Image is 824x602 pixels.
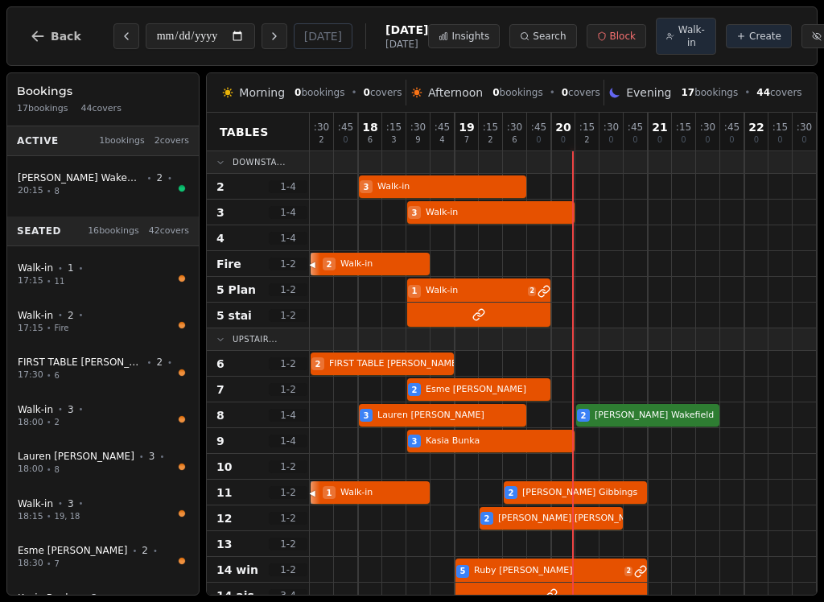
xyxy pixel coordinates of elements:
[58,403,63,415] span: •
[216,307,252,324] span: 5 stai
[269,232,307,245] span: 1 - 4
[426,383,550,397] span: Esme [PERSON_NAME]
[17,83,189,99] h3: Bookings
[156,171,163,184] span: 2
[656,18,716,55] button: Walk-in
[562,86,600,99] span: covers
[55,275,65,287] span: 11
[156,356,163,369] span: 2
[579,122,595,132] span: : 15
[587,24,646,48] button: Block
[678,23,706,49] span: Walk-in
[269,258,307,270] span: 1 - 2
[216,256,241,272] span: Fire
[18,557,43,571] span: 18:30
[55,558,60,570] span: 7
[262,23,287,49] button: Next day
[340,486,430,500] span: Walk-in
[58,262,63,274] span: •
[47,416,51,428] span: •
[18,416,43,430] span: 18:00
[216,433,225,449] span: 9
[18,322,43,336] span: 17:15
[705,136,710,144] span: 0
[47,464,51,476] span: •
[415,136,420,144] span: 9
[18,403,53,416] span: Walk-in
[744,86,750,99] span: •
[351,86,356,99] span: •
[269,538,307,550] span: 1 - 2
[364,87,370,98] span: 0
[167,357,172,369] span: •
[7,394,199,439] button: Walk-in •3•18:00•2
[522,486,647,500] span: [PERSON_NAME] Gibbings
[7,300,199,344] button: Walk-in •2•17:15•Fire
[18,510,43,524] span: 18:15
[79,262,84,274] span: •
[626,85,671,101] span: Evening
[474,564,621,578] span: Ruby [PERSON_NAME]
[801,136,806,144] span: 0
[18,184,43,198] span: 20:15
[724,122,740,132] span: : 45
[18,356,142,369] span: FIRST TABLE [PERSON_NAME] [PERSON_NAME]
[88,225,139,238] span: 16 bookings
[18,544,127,557] span: Esme [PERSON_NAME]
[167,172,172,184] span: •
[368,136,373,144] span: 6
[269,383,307,396] span: 1 - 2
[68,403,74,416] span: 3
[147,172,152,184] span: •
[55,416,60,428] span: 2
[295,87,301,98] span: 0
[729,136,734,144] span: 0
[610,30,636,43] span: Block
[7,489,199,533] button: Walk-in •3•18:15•19, 18
[700,122,715,132] span: : 30
[428,24,500,48] button: Insights
[68,309,74,322] span: 2
[319,136,323,144] span: 2
[269,409,307,422] span: 1 - 4
[777,136,782,144] span: 0
[154,134,189,148] span: 2 covers
[439,136,444,144] span: 4
[681,136,686,144] span: 0
[426,284,525,298] span: Walk-in
[47,369,51,381] span: •
[628,122,643,132] span: : 45
[216,459,232,475] span: 10
[435,122,450,132] span: : 45
[216,407,225,423] span: 8
[632,136,637,144] span: 0
[18,463,43,476] span: 18:00
[51,31,81,42] span: Back
[7,163,199,207] button: [PERSON_NAME] Wakefield•2•20:15•8
[460,565,466,577] span: 5
[139,451,144,463] span: •
[550,86,555,99] span: •
[608,136,613,144] span: 0
[79,309,84,321] span: •
[7,441,199,485] button: Lauren [PERSON_NAME]•3•18:00•8
[797,122,812,132] span: : 30
[364,86,402,99] span: covers
[343,136,348,144] span: 0
[18,171,142,184] span: [PERSON_NAME] Wakefield
[216,356,225,372] span: 6
[604,122,619,132] span: : 30
[451,30,489,43] span: Insights
[18,497,53,510] span: Walk-in
[58,309,63,321] span: •
[412,285,418,297] span: 1
[149,225,189,238] span: 42 covers
[17,102,68,116] span: 17 bookings
[509,487,514,499] span: 2
[562,87,568,98] span: 0
[17,17,94,56] button: Back
[386,122,402,132] span: : 15
[772,122,788,132] span: : 15
[329,357,537,371] span: FIRST TABLE [PERSON_NAME] [PERSON_NAME]
[327,258,332,270] span: 2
